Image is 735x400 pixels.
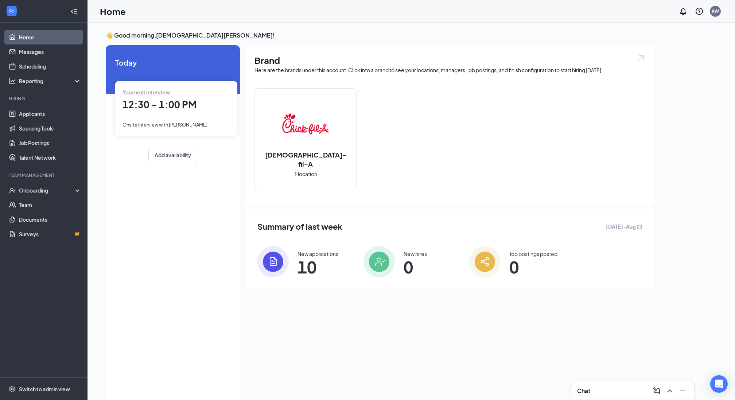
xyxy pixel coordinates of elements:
h3: Chat [577,387,590,395]
div: Switch to admin view [19,385,70,393]
h1: Home [100,5,126,18]
span: 0 [404,260,427,273]
button: ChevronUp [664,385,676,397]
a: Applicants [19,106,81,121]
a: Job Postings [19,136,81,150]
span: Today [115,57,230,68]
div: Onboarding [19,187,75,194]
h2: [DEMOGRAPHIC_DATA]-fil-A [255,150,356,168]
a: Messages [19,44,81,59]
a: SurveysCrown [19,227,81,241]
a: Team [19,198,81,212]
svg: QuestionInfo [695,7,704,16]
span: 10 [297,260,338,273]
div: Team Management [9,172,80,178]
svg: Collapse [70,8,78,15]
div: KW [712,8,719,14]
h3: 👋 Good morning, [DEMOGRAPHIC_DATA][PERSON_NAME] ! [106,31,654,39]
a: Home [19,30,81,44]
svg: ChevronUp [665,387,674,395]
span: [DATE] - Aug 23 [606,222,642,230]
svg: UserCheck [9,187,16,194]
a: Sourcing Tools [19,121,81,136]
span: Your next interview [122,89,170,96]
span: Summary of last week [257,220,342,233]
div: Here are the brands under this account. Click into a brand to see your locations, managers, job p... [254,66,645,74]
span: 0 [509,260,557,273]
svg: Notifications [679,7,688,16]
div: Reporting [19,77,82,85]
svg: Minimize [678,387,687,395]
button: ComposeMessage [651,385,662,397]
svg: Analysis [9,77,16,85]
button: Add availability [148,148,197,162]
div: Open Intercom Messenger [710,375,728,393]
div: New hires [404,250,427,257]
h1: Brand [254,54,645,66]
img: Chick-fil-A [282,101,329,147]
span: 1 location [294,170,317,178]
button: Minimize [677,385,689,397]
div: Hiring [9,96,80,102]
img: icon [257,246,289,277]
span: 12:30 - 1:00 PM [122,98,197,110]
img: icon [363,246,395,277]
img: icon [469,246,501,277]
a: Documents [19,212,81,227]
div: Job postings posted [509,250,557,257]
span: Onsite Interview with [PERSON_NAME] [122,122,207,128]
svg: WorkstreamLogo [8,7,15,15]
a: Talent Network [19,150,81,165]
img: open.6027fd2a22e1237b5b06.svg [636,54,645,62]
svg: Settings [9,385,16,393]
div: New applications [297,250,338,257]
svg: ComposeMessage [652,387,661,395]
a: Scheduling [19,59,81,74]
